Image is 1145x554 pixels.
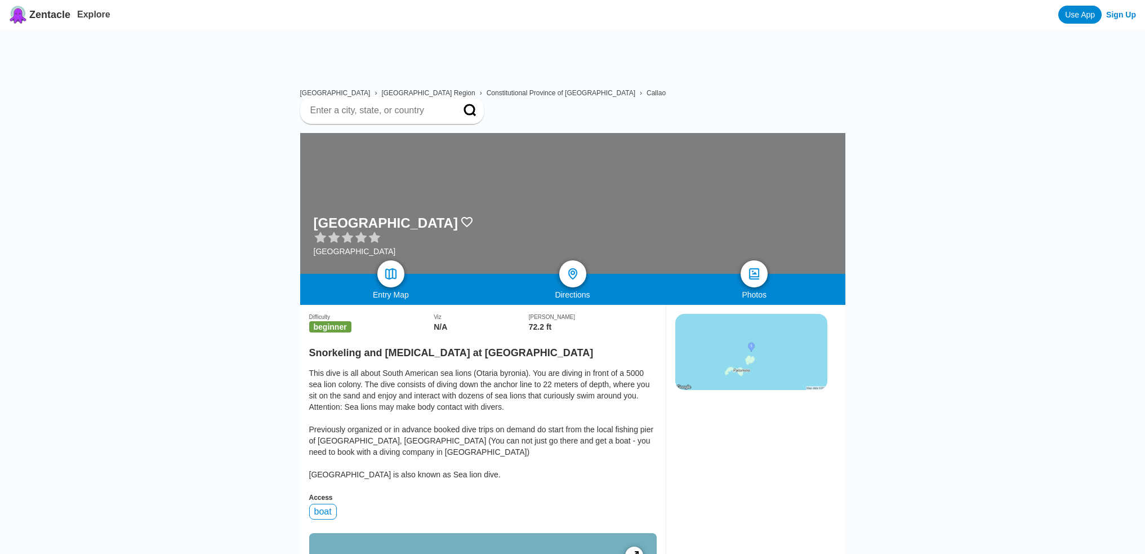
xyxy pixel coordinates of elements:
[480,89,482,97] span: ›
[1058,6,1102,24] a: Use App
[663,290,845,299] div: Photos
[529,322,657,331] div: 72.2 ft
[309,314,434,320] div: Difficulty
[640,89,642,97] span: ›
[309,105,448,116] input: Enter a city, state, or country
[375,89,377,97] span: ›
[309,29,845,80] iframe: Advertisement
[434,322,529,331] div: N/A
[309,321,351,333] span: beginner
[747,267,761,281] img: photos
[434,314,529,320] div: Viz
[384,267,398,281] img: map
[9,6,70,24] a: Zentacle logoZentacle
[300,89,371,97] a: [GEOGRAPHIC_DATA]
[566,267,580,281] img: directions
[314,247,474,256] div: [GEOGRAPHIC_DATA]
[300,290,482,299] div: Entry Map
[377,260,404,287] a: map
[529,314,657,320] div: [PERSON_NAME]
[675,401,826,542] iframe: Advertisement
[29,9,70,21] span: Zentacle
[77,10,110,19] a: Explore
[309,494,657,502] div: Access
[487,89,635,97] a: Constitutional Province of [GEOGRAPHIC_DATA]
[309,340,657,359] h2: Snorkeling and [MEDICAL_DATA] at [GEOGRAPHIC_DATA]
[675,314,827,390] img: staticmap
[381,89,475,97] a: [GEOGRAPHIC_DATA] Region
[309,504,337,520] div: boat
[741,260,768,287] a: photos
[1106,10,1136,19] a: Sign Up
[647,89,666,97] a: Callao
[9,6,27,24] img: Zentacle logo
[309,367,657,480] div: This dive is all about South American sea lions (Otaria byronia). You are diving in front of a 50...
[314,215,458,231] h1: [GEOGRAPHIC_DATA]
[482,290,663,299] div: Directions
